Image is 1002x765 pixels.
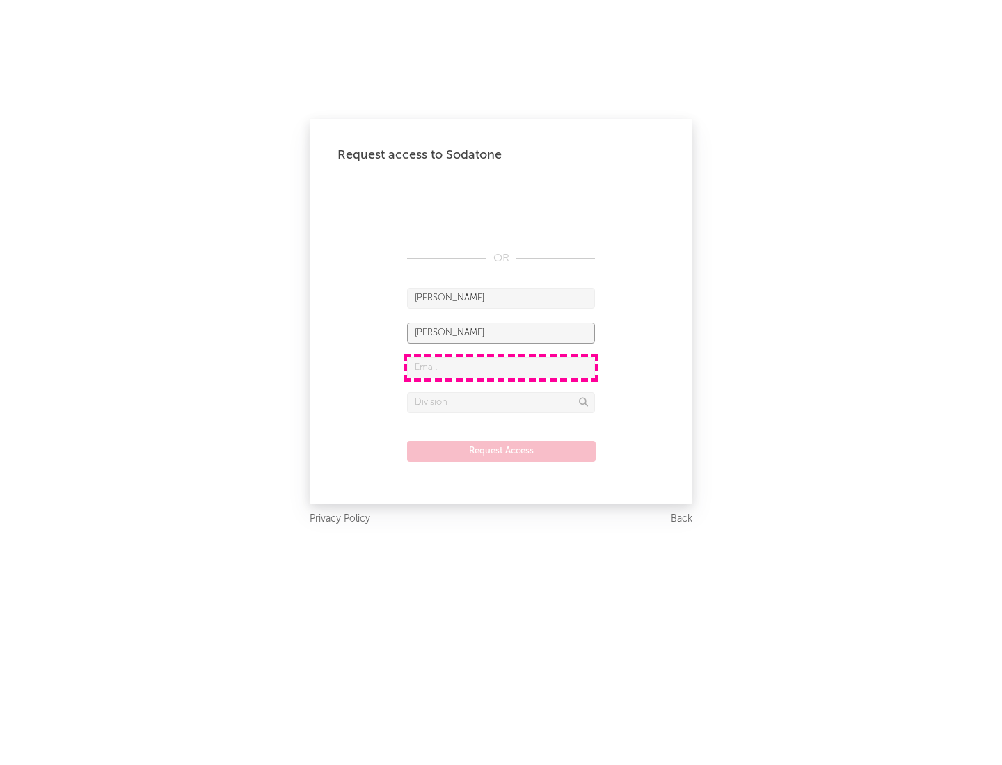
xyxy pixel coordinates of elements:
[671,510,692,528] a: Back
[407,392,595,413] input: Division
[337,147,665,163] div: Request access to Sodatone
[407,288,595,309] input: First Name
[407,441,596,462] button: Request Access
[407,357,595,378] input: Email
[407,323,595,344] input: Last Name
[407,250,595,267] div: OR
[310,510,370,528] a: Privacy Policy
